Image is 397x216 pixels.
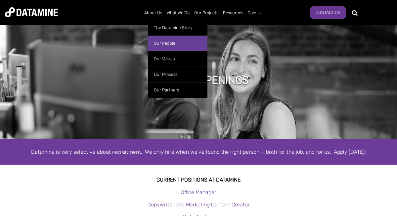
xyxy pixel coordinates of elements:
[310,6,346,19] a: Contact Us
[5,147,392,156] div: Datamine is very selective about recruitment. We only hire when we've found the right person — bo...
[148,51,207,67] a: Our Values
[148,67,207,82] a: Our Process
[5,7,58,17] img: Datamine
[148,20,207,35] a: The Datamine Story
[221,4,245,22] a: Resources
[148,201,250,208] a: Copywriter and Marketing Content Creator
[142,4,164,22] a: About Us
[156,177,241,183] strong: Current Positions at datamine
[192,4,221,22] a: Our Projects
[181,189,216,195] a: Office Manager
[164,4,192,22] a: What We Do
[148,82,207,98] a: Our Partners
[148,35,207,51] a: Our People
[245,4,265,22] a: Join Us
